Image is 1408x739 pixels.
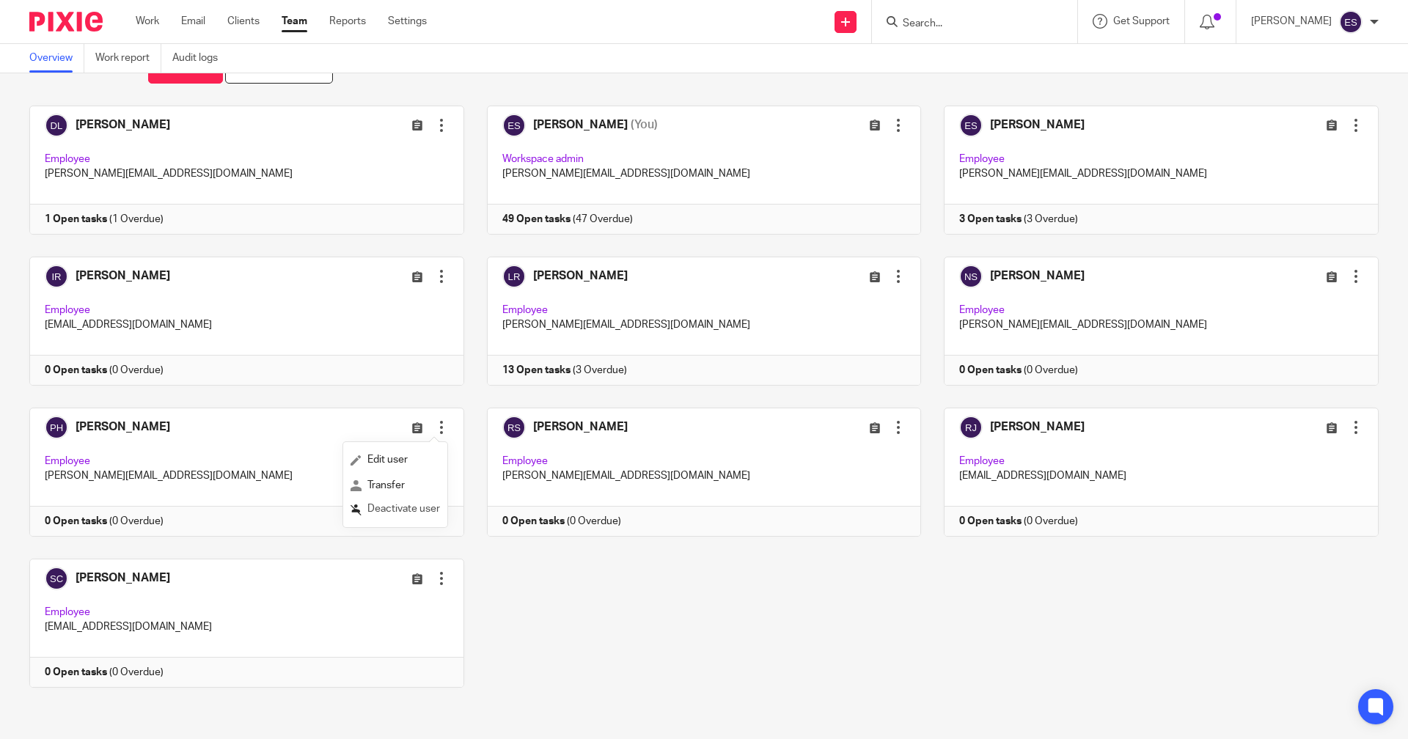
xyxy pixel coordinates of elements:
[351,475,440,497] a: Transfer
[95,44,161,73] a: Work report
[1113,16,1170,26] span: Get Support
[351,500,440,519] button: Deactivate user
[367,455,408,465] span: Edit user
[29,44,84,73] a: Overview
[351,449,440,471] a: Edit user
[367,480,405,490] span: Transfer
[172,44,229,73] a: Audit logs
[29,12,103,32] img: Pixie
[329,14,366,29] a: Reports
[901,18,1033,31] input: Search
[367,504,440,514] span: Deactivate user
[388,14,427,29] a: Settings
[181,14,205,29] a: Email
[1339,10,1363,34] img: svg%3E
[227,14,260,29] a: Clients
[1251,14,1332,29] p: [PERSON_NAME]
[136,14,159,29] a: Work
[282,14,307,29] a: Team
